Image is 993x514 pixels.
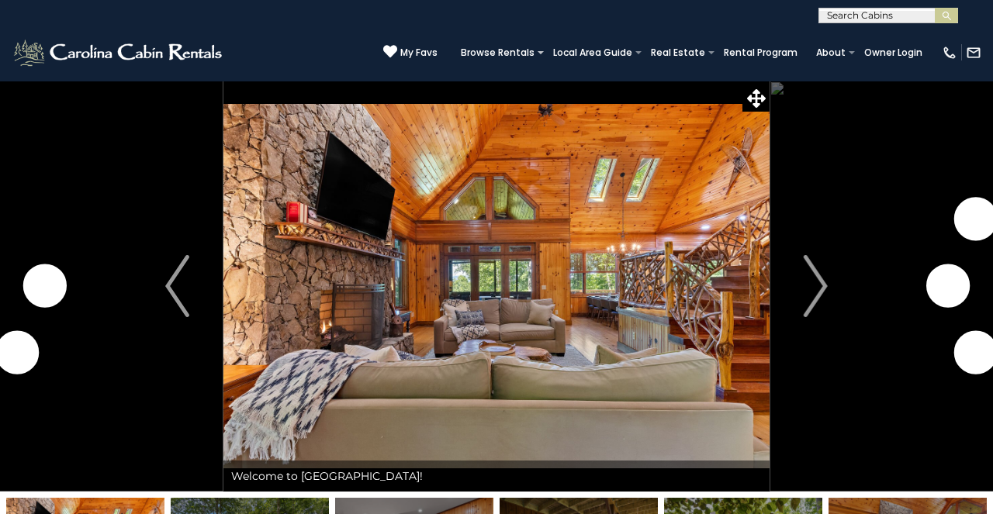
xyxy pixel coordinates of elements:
[383,44,438,60] a: My Favs
[400,46,438,60] span: My Favs
[804,255,827,317] img: arrow
[942,45,957,60] img: phone-regular-white.png
[808,42,853,64] a: About
[770,81,862,492] button: Next
[453,42,542,64] a: Browse Rentals
[643,42,713,64] a: Real Estate
[966,45,981,60] img: mail-regular-white.png
[223,461,770,492] div: Welcome to [GEOGRAPHIC_DATA]!
[12,37,227,68] img: White-1-2.png
[545,42,640,64] a: Local Area Guide
[131,81,223,492] button: Previous
[716,42,805,64] a: Rental Program
[856,42,930,64] a: Owner Login
[165,255,189,317] img: arrow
